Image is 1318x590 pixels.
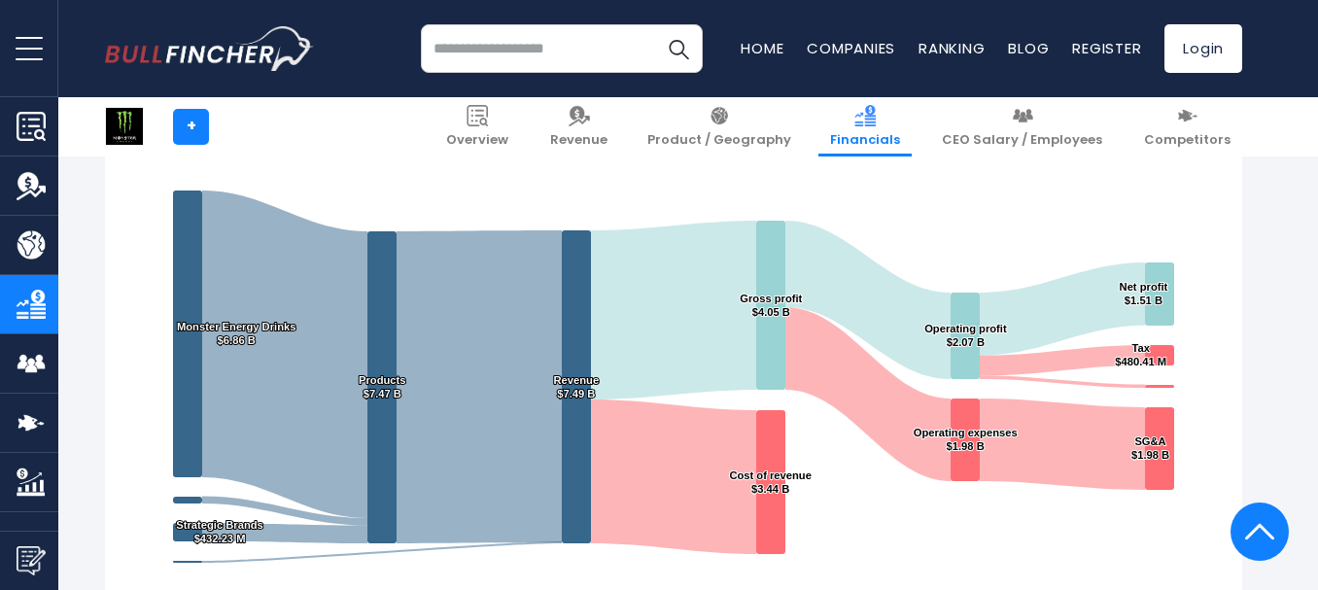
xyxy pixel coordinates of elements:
a: Companies [807,38,895,58]
text: Operating profit $2.07 B [924,323,1007,348]
a: Revenue [538,97,619,156]
a: Go to homepage [105,26,314,71]
a: + [173,109,209,145]
a: Blog [1008,38,1049,58]
span: Overview [446,132,508,149]
text: Revenue $7.49 B [554,374,600,399]
a: Competitors [1132,97,1242,156]
a: Login [1164,24,1242,73]
text: Cost of revenue $3.44 B [729,469,812,495]
span: Financials [830,132,900,149]
text: Products $7.47 B [359,374,406,399]
a: Overview [434,97,520,156]
text: Monster Energy Drinks $6.86 B [177,321,295,346]
text: Gross profit $4.05 B [740,293,802,318]
a: Register [1072,38,1141,58]
span: Competitors [1144,132,1231,149]
text: Tax $480.41 M [1115,342,1166,367]
text: Net profit $1.51 B [1120,281,1168,306]
a: CEO Salary / Employees [930,97,1114,156]
span: Product / Geography [647,132,791,149]
a: Home [741,38,783,58]
button: Search [654,24,703,73]
a: Product / Geography [636,97,803,156]
text: Operating expenses $1.98 B [914,427,1018,452]
a: Ranking [919,38,985,58]
a: Financials [818,97,912,156]
span: CEO Salary / Employees [942,132,1102,149]
text: Strategic Brands $432.23 M [176,519,263,544]
img: bullfincher logo [105,26,314,71]
img: MNST logo [106,108,143,145]
span: Revenue [550,132,607,149]
text: SG&A $1.98 B [1131,435,1169,461]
